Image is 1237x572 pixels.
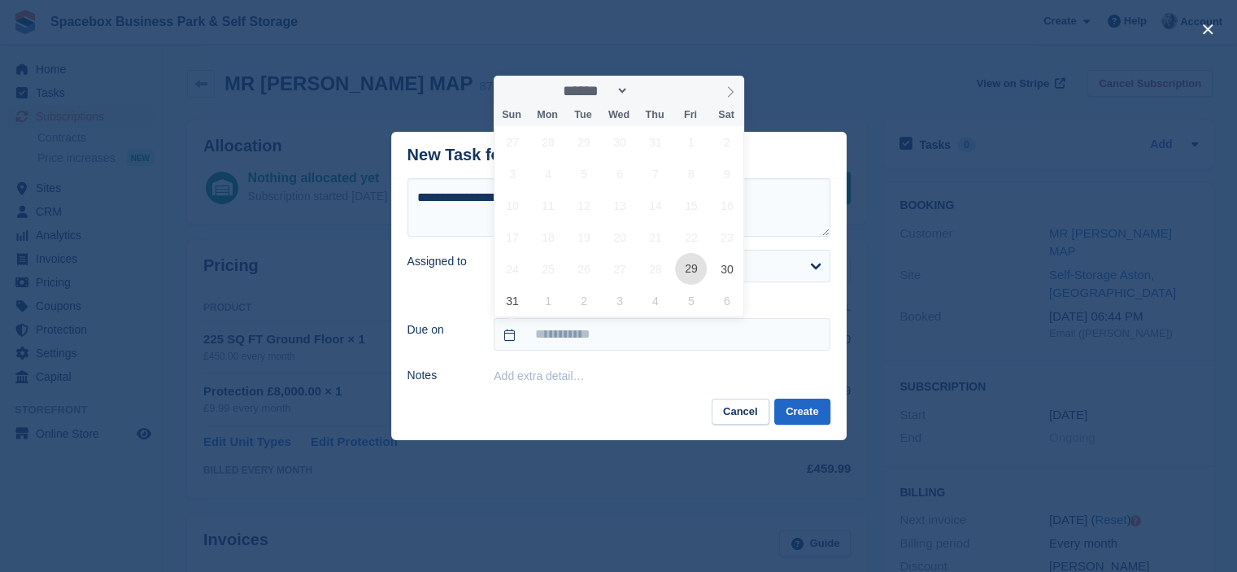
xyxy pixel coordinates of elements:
[568,126,599,158] span: July 29, 2025
[533,158,564,190] span: August 4, 2025
[1195,16,1221,42] button: close
[497,126,529,158] span: July 27, 2025
[603,221,635,253] span: August 20, 2025
[774,399,830,426] button: Create
[637,110,673,120] span: Thu
[529,110,565,120] span: Mon
[675,126,707,158] span: August 1, 2025
[533,126,564,158] span: July 28, 2025
[568,285,599,317] span: September 2, 2025
[407,253,475,270] label: Assigned to
[629,82,680,99] input: Year
[601,110,637,120] span: Wed
[497,221,529,253] span: August 17, 2025
[639,158,671,190] span: August 7, 2025
[497,253,529,285] span: August 24, 2025
[603,190,635,221] span: August 13, 2025
[675,221,707,253] span: August 22, 2025
[568,253,599,285] span: August 26, 2025
[565,110,601,120] span: Tue
[494,110,529,120] span: Sun
[639,221,671,253] span: August 21, 2025
[533,221,564,253] span: August 18, 2025
[407,321,475,338] label: Due on
[603,158,635,190] span: August 6, 2025
[497,190,529,221] span: August 10, 2025
[675,190,707,221] span: August 15, 2025
[711,158,743,190] span: August 9, 2025
[639,285,671,317] span: September 4, 2025
[639,190,671,221] span: August 14, 2025
[711,285,743,317] span: September 6, 2025
[675,253,707,285] span: August 29, 2025
[497,285,529,317] span: August 31, 2025
[558,82,629,99] select: Month
[407,146,670,164] div: New Task for Subscription #87872
[708,110,744,120] span: Sat
[407,367,475,384] label: Notes
[711,253,743,285] span: August 30, 2025
[603,126,635,158] span: July 30, 2025
[639,253,671,285] span: August 28, 2025
[673,110,708,120] span: Fri
[711,221,743,253] span: August 23, 2025
[711,190,743,221] span: August 16, 2025
[533,285,564,317] span: September 1, 2025
[497,158,529,190] span: August 3, 2025
[675,285,707,317] span: September 5, 2025
[568,158,599,190] span: August 5, 2025
[533,190,564,221] span: August 11, 2025
[675,158,707,190] span: August 8, 2025
[494,369,584,382] button: Add extra detail…
[711,126,743,158] span: August 2, 2025
[712,399,769,426] button: Cancel
[568,190,599,221] span: August 12, 2025
[568,221,599,253] span: August 19, 2025
[533,253,564,285] span: August 25, 2025
[603,285,635,317] span: September 3, 2025
[603,253,635,285] span: August 27, 2025
[639,126,671,158] span: July 31, 2025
